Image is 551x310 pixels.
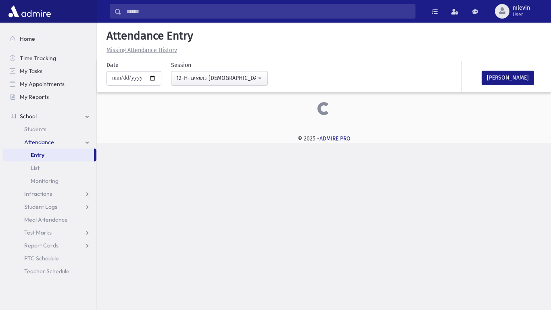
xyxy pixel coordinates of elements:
span: Home [20,35,35,42]
span: Students [24,126,46,133]
span: Test Marks [24,229,52,236]
a: PTC Schedule [3,252,96,265]
span: List [31,164,40,172]
input: Search [121,4,415,19]
span: Report Cards [24,242,58,249]
span: PTC Schedule [24,255,59,262]
h5: Attendance Entry [103,29,545,43]
div: 12-H-נושאים [DEMOGRAPHIC_DATA](10:00AM-10:45AM) [176,74,256,82]
a: Monitoring [3,174,96,187]
a: Teacher Schedule [3,265,96,278]
button: 12-H-נושאים בויקרא(10:00AM-10:45AM) [171,71,268,86]
img: AdmirePro [6,3,53,19]
span: mlevin [513,5,530,11]
div: © 2025 - [110,134,538,143]
a: List [3,161,96,174]
span: Infractions [24,190,52,197]
span: School [20,113,37,120]
a: Infractions [3,187,96,200]
span: Attendance [24,138,54,146]
label: Date [106,61,119,69]
span: Monitoring [31,177,58,184]
a: My Appointments [3,77,96,90]
a: Entry [3,149,94,161]
span: Entry [31,151,44,159]
label: Session [171,61,191,69]
a: Students [3,123,96,136]
a: Time Tracking [3,52,96,65]
a: Attendance [3,136,96,149]
a: Report Cards [3,239,96,252]
a: Test Marks [3,226,96,239]
a: Meal Attendance [3,213,96,226]
a: ADMIRE PRO [319,135,351,142]
a: My Tasks [3,65,96,77]
u: Missing Attendance History [106,47,177,54]
a: Student Logs [3,200,96,213]
span: Meal Attendance [24,216,68,223]
span: User [513,11,530,18]
span: Time Tracking [20,54,56,62]
button: [PERSON_NAME] [482,71,534,85]
a: My Reports [3,90,96,103]
span: My Tasks [20,67,42,75]
span: Student Logs [24,203,57,210]
a: Missing Attendance History [103,47,177,54]
span: Teacher Schedule [24,268,69,275]
a: Home [3,32,96,45]
span: My Appointments [20,80,65,88]
a: School [3,110,96,123]
span: My Reports [20,93,49,101]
